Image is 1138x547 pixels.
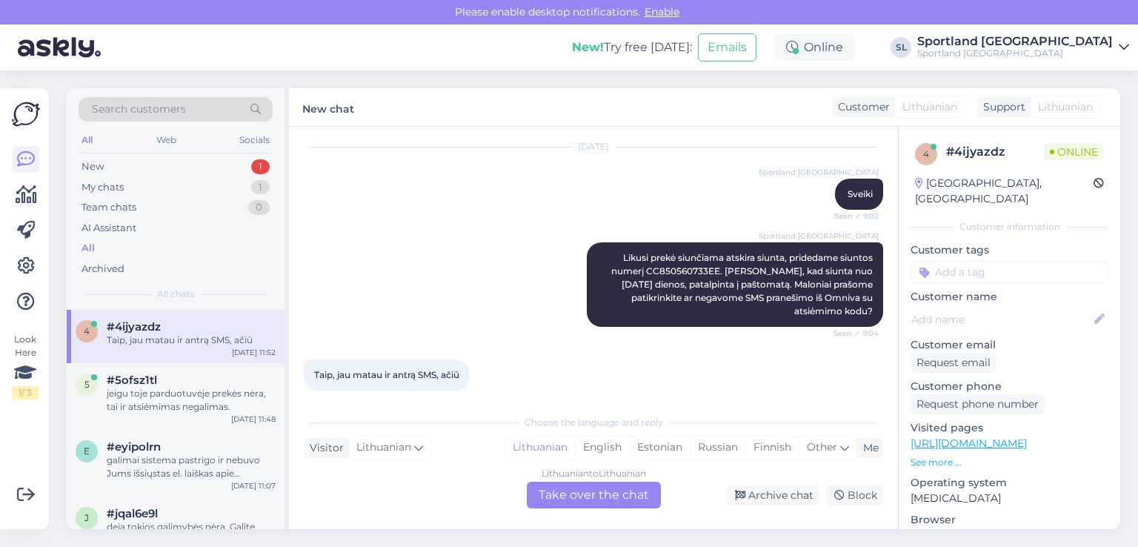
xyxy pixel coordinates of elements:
[304,416,883,429] div: Choose the language and reply
[857,440,879,456] div: Me
[84,445,90,457] span: e
[356,440,411,456] span: Lithuanian
[911,491,1108,506] p: [MEDICAL_DATA]
[917,47,1113,59] div: Sportland [GEOGRAPHIC_DATA]
[911,311,1091,328] input: Add name
[611,252,875,316] span: Likusi prekė siunčiama atskira siunta, pridedame siuntos numerį CC850560733EE. [PERSON_NAME], kad...
[79,130,96,150] div: All
[759,231,879,242] span: Sportland [GEOGRAPHIC_DATA]
[92,102,186,117] span: Search customers
[917,36,1113,47] div: Sportland [GEOGRAPHIC_DATA]
[911,337,1108,353] p: Customer email
[308,391,364,402] span: 11:52
[157,288,195,301] span: All chats
[726,485,819,505] div: Archive chat
[572,39,692,56] div: Try free [DATE]:
[1038,99,1093,115] span: Lithuanian
[81,180,124,195] div: My chats
[759,167,879,178] span: Sportland [GEOGRAPHIC_DATA]
[12,386,39,400] div: 1 / 3
[107,440,161,454] span: #eyipolrn
[107,374,157,387] span: #5ofsz1tl
[12,333,39,400] div: Look Here
[153,130,179,150] div: Web
[917,36,1129,59] a: Sportland [GEOGRAPHIC_DATA]Sportland [GEOGRAPHIC_DATA]
[314,369,459,380] span: Taip, jau matau ir antrą SMS, ačiū
[12,100,40,128] img: Askly Logo
[911,379,1108,394] p: Customer phone
[832,99,890,115] div: Customer
[248,200,270,215] div: 0
[911,512,1108,528] p: Browser
[823,328,879,339] span: Seen ✓ 9:04
[231,480,276,491] div: [DATE] 11:07
[84,325,90,337] span: 4
[946,143,1044,161] div: # 4ijyazdz
[923,148,929,159] span: 4
[629,437,690,459] div: Estonian
[690,437,745,459] div: Russian
[81,221,136,236] div: AI Assistant
[911,528,1108,543] p: Chrome [TECHNICAL_ID]
[745,437,799,459] div: Finnish
[304,140,883,153] div: [DATE]
[911,437,1027,450] a: [URL][DOMAIN_NAME]
[231,414,276,425] div: [DATE] 11:48
[107,507,158,520] span: #jqal6e9l
[107,334,276,347] div: Taip, jau matau ir antrą SMS, ačiū
[236,130,273,150] div: Socials
[107,320,161,334] span: #4ijyazdz
[572,40,604,54] b: New!
[902,99,957,115] span: Lithuanian
[107,387,276,414] div: jeigu toje parduotuvėje prekės nėra, tai ir atsiėmimas negalimas.
[575,437,629,459] div: English
[911,242,1108,258] p: Customer tags
[915,176,1094,207] div: [GEOGRAPHIC_DATA], [GEOGRAPHIC_DATA]
[698,33,756,62] button: Emails
[774,34,855,61] div: Online
[640,5,684,19] span: Enable
[823,210,879,222] span: Seen ✓ 9:02
[107,454,276,480] div: galimai sistema pastrigo ir nebuvo Jums išsiųstas el. laiškas apie užsakymo išsiuntimą. Maloniai ...
[232,347,276,358] div: [DATE] 11:52
[81,159,104,174] div: New
[911,420,1108,436] p: Visited pages
[848,188,873,199] span: Sveiki
[911,353,996,373] div: Request email
[251,180,270,195] div: 1
[911,261,1108,283] input: Add a tag
[527,482,661,508] div: Take over the chat
[304,440,344,456] div: Visitor
[977,99,1025,115] div: Support
[911,220,1108,233] div: Customer information
[825,485,883,505] div: Block
[251,159,270,174] div: 1
[911,289,1108,305] p: Customer name
[911,394,1045,414] div: Request phone number
[505,437,575,459] div: Lithuanian
[81,200,136,215] div: Team chats
[911,456,1108,469] p: See more ...
[807,440,837,454] span: Other
[81,262,124,276] div: Archived
[542,467,646,480] div: Lithuanian to Lithuanian
[84,512,89,523] span: j
[302,97,354,117] label: New chat
[81,241,95,256] div: All
[107,520,276,547] div: deja tokios galimybės nėra. Galite atlikti užsakymą ir pasirinkti prekės pristatymą kurjeriu/pašt...
[891,37,911,58] div: SL
[1044,144,1104,160] span: Online
[84,379,90,390] span: 5
[911,475,1108,491] p: Operating system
